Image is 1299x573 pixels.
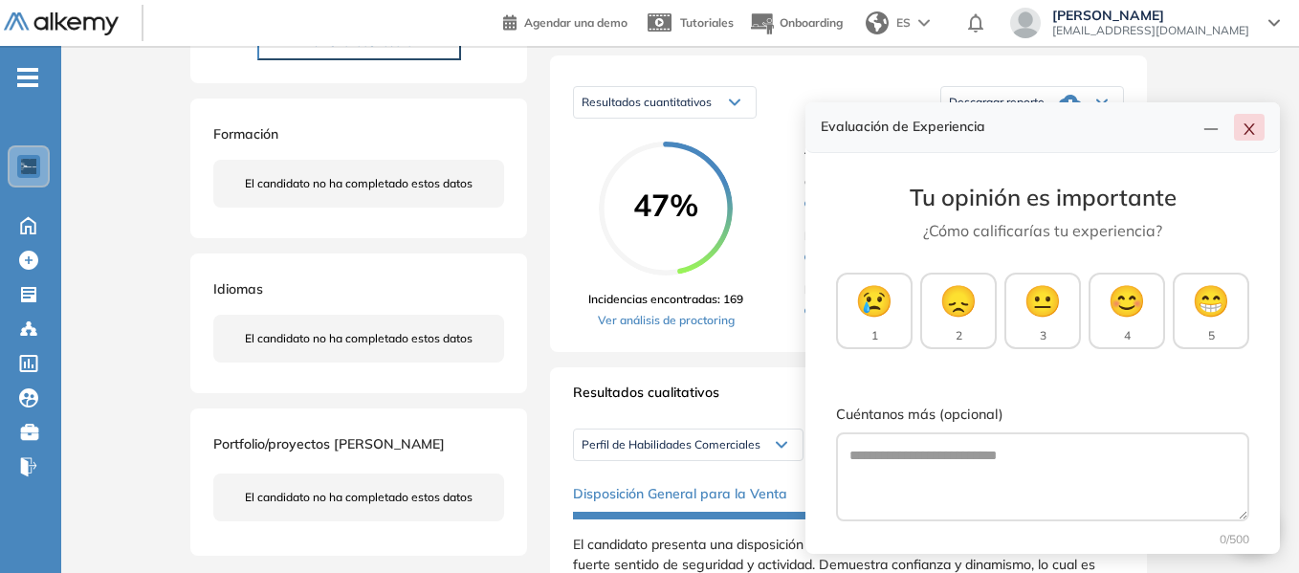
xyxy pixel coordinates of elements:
span: 😢 [855,277,893,323]
span: Resultados cuantitativos [582,95,712,109]
span: Descargar reporte [949,95,1045,110]
img: Logo [4,12,119,36]
span: Agendar una demo [524,15,627,30]
span: line [1203,121,1219,137]
span: [EMAIL_ADDRESS][DOMAIN_NAME] [1052,23,1249,38]
span: 2 [956,327,962,344]
span: El candidato no ha completado estos datos [245,489,473,506]
span: ES [896,14,911,32]
span: El candidato no ha completado estos datos [245,175,473,192]
span: 4 [1124,327,1131,344]
div: 0 /500 [836,531,1249,548]
p: ¿Cómo calificarías tu experiencia? [836,219,1249,242]
span: Disposición General para la Venta [573,484,787,504]
span: 😐 [1024,277,1062,323]
h3: Tu opinión es importante [836,184,1249,211]
button: 😢1 [836,273,913,349]
span: Tutoriales [680,15,734,30]
button: close [1234,114,1265,141]
span: ASESOR DE VENTAS [804,142,1109,159]
span: 3 [1040,327,1046,344]
button: 😊4 [1089,273,1165,349]
span: Onboarding [780,15,843,30]
span: Flexibilidad Laboral [804,281,910,298]
span: Incidencias encontradas: 169 [588,291,743,308]
span: Formación [213,125,278,143]
span: Portfolio/proyectos [PERSON_NAME] [213,435,445,452]
a: Agendar una demo [503,10,627,33]
span: 5 [1208,327,1215,344]
span: Capacidad de Aprendizaje en Adultos [804,174,1008,191]
img: https://assets.alkemy.org/workspaces/1802/d452bae4-97f6-47ab-b3bf-1c40240bc960.jpg [21,159,36,174]
span: Resultados cualitativos [573,383,719,413]
img: world [866,11,889,34]
i: - [17,76,38,79]
button: Onboarding [749,3,843,44]
span: 😁 [1192,277,1230,323]
span: Resiliencia [804,228,862,245]
span: 1 [871,327,878,344]
button: 😁5 [1173,273,1249,349]
span: close [1242,121,1257,137]
span: Idiomas [213,280,263,298]
button: line [1196,114,1226,141]
span: 47% [599,189,733,220]
span: [PERSON_NAME] [1052,8,1249,23]
button: 😐3 [1004,273,1081,349]
span: 😊 [1108,277,1146,323]
label: Cuéntanos más (opcional) [836,405,1249,426]
span: 😞 [939,277,978,323]
img: arrow [918,19,930,27]
a: Ver análisis de proctoring [588,312,743,329]
h4: Evaluación de Experiencia [821,119,1196,135]
span: El candidato no ha completado estos datos [245,330,473,347]
span: Perfil de Habilidades Comerciales [582,437,760,452]
button: 😞2 [920,273,997,349]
